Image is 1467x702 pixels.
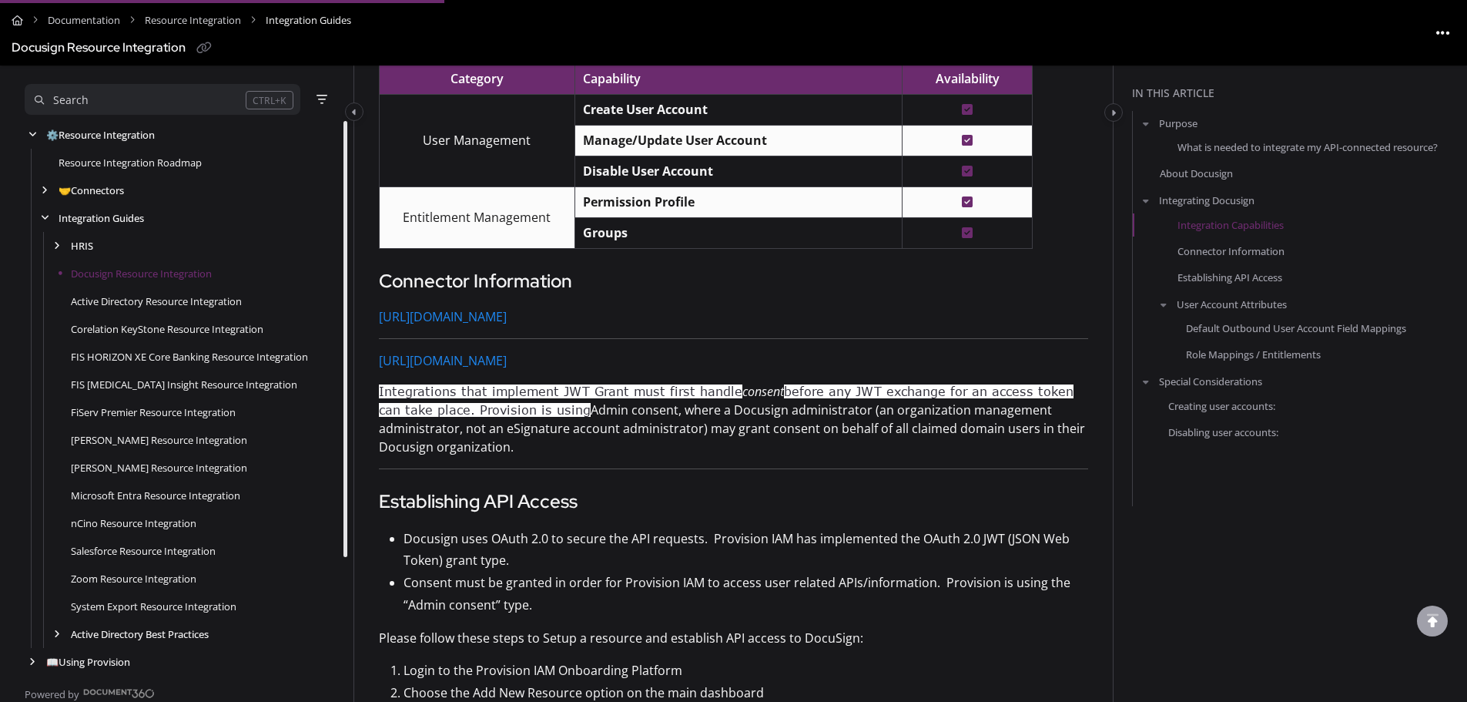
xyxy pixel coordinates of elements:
[345,102,363,121] button: Category toggle
[1177,139,1438,155] a: What is needed to integrate my API-connected resource?
[1160,166,1233,181] a: About Docusign
[1159,374,1262,389] a: Special Considerations
[936,70,1000,87] span: Availability
[59,210,144,226] a: Integration Guides
[49,239,65,254] div: arrow
[1186,347,1321,362] a: Role Mappings / Entitlements
[71,571,196,586] a: Zoom Resource Integration
[46,127,155,143] a: Resource Integration
[266,9,351,32] span: Integration Guides
[53,92,89,109] div: Search
[59,183,124,198] a: Connectors
[71,321,263,337] a: Corelation KeyStone Resource Integration
[313,90,331,109] button: Filter
[1159,116,1197,131] a: Purpose
[379,385,1073,417] span: before any JWT exchange for an access token can take place. Provision is using
[1177,270,1282,285] a: Establishing API Access
[71,599,236,614] a: System Export Resource Integration
[12,37,186,59] div: Docusign Resource Integration
[46,655,59,669] span: 📖
[742,383,784,400] em: consent
[71,238,93,254] a: HRIS
[71,294,242,309] a: Active Directory Resource Integration
[404,528,1088,573] p: Docusign uses OAuth 2.0 to secure the API requests. Provision IAM has implemented the OAuth 2.0 J...
[49,627,65,642] div: arrow
[71,460,247,475] a: Jack Henry Symitar Resource Integration
[583,70,641,87] span: Capability
[404,660,1088,682] p: Login to the Provision IAM Onboarding Platform
[12,9,23,32] a: Home
[25,684,155,702] a: Powered by Document360 - opens in a new tab
[46,654,130,670] a: Using Provision
[1177,217,1284,232] a: Integration Capabilities
[71,432,247,448] a: Jack Henry SilverLake Resource Integration
[25,655,40,670] div: arrow
[59,155,202,170] a: Resource Integration Roadmap
[583,193,695,210] strong: Permission Profile
[450,70,504,87] span: Category
[379,382,1088,456] p: Admin consent, where a Docusign administrator (an organization management administrator, not an e...
[379,385,742,398] span: Integrations that implement JWT Grant must first handle
[379,629,1088,647] p: Please follow these steps to Setup a resource and establish API access to DocuSign:
[583,224,628,241] strong: Groups
[387,207,567,229] p: Entitlement Management
[1177,297,1287,312] a: User Account Attributes
[1417,606,1448,637] div: scroll to top
[83,689,155,698] img: Document360
[1139,373,1153,390] button: arrow
[379,308,507,325] a: [URL][DOMAIN_NAME]
[25,128,40,143] div: arrow
[37,183,52,198] div: arrow
[583,132,767,149] strong: Manage/Update User Account
[1168,398,1275,413] a: Creating user accounts:
[48,9,120,32] a: Documentation
[379,488,1088,516] h3: Establishing API Access
[25,84,300,115] button: Search
[71,626,209,642] a: Active Directory Best Practices
[46,128,59,142] span: ⚙️
[1177,243,1284,258] a: Connector Information
[1159,193,1254,208] a: Integrating Docusign
[71,488,240,503] a: Microsoft Entra Resource Integration
[379,352,507,369] a: [URL][DOMAIN_NAME]
[246,91,293,109] div: CTRL+K
[145,9,241,32] a: Resource Integration
[1431,20,1455,45] button: Article more options
[25,687,79,702] span: Powered by
[71,543,216,559] a: Salesforce Resource Integration
[71,516,196,531] a: nCino Resource Integration
[583,101,708,118] strong: Create User Account
[1157,296,1171,313] button: arrow
[1168,424,1278,439] a: Disabling user accounts:
[387,129,567,152] p: User Management
[37,211,52,226] div: arrow
[583,163,713,180] strong: Disable User Account
[1139,192,1153,209] button: arrow
[1139,115,1153,132] button: arrow
[1104,103,1123,122] button: Category toggle
[71,405,236,420] a: FiServ Premier Resource Integration
[1186,321,1406,336] a: Default Outbound User Account Field Mappings
[404,572,1088,616] p: Consent must be granted in order for Provision IAM to access user related APIs/information. Provi...
[192,36,216,61] button: Copy link of
[379,267,1088,295] h3: Connector Information
[71,377,297,392] a: FIS IBS Insight Resource Integration
[1132,85,1461,102] div: In this article
[59,183,71,197] span: 🤝
[71,349,308,364] a: FIS HORIZON XE Core Banking Resource Integration
[71,266,212,281] a: Docusign Resource Integration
